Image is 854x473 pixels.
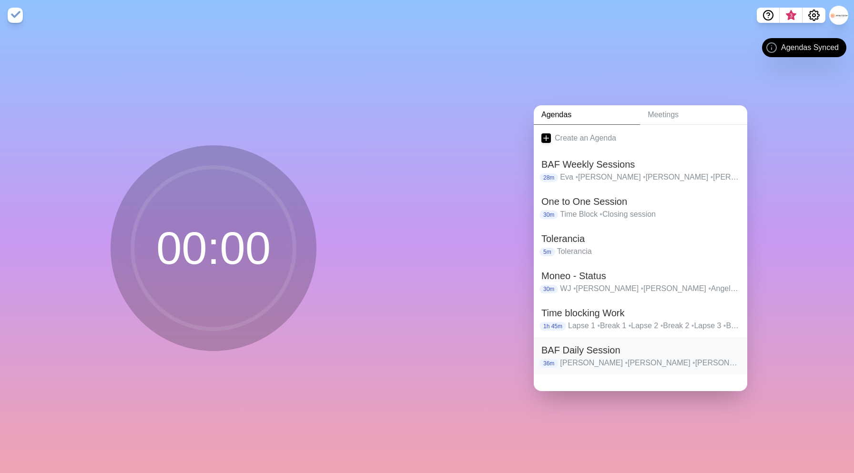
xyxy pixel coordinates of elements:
a: Agendas [534,105,640,125]
p: 30m [539,285,558,293]
p: 1h 45m [539,322,566,331]
p: Eva [PERSON_NAME] [PERSON_NAME] [PERSON_NAME] [PERSON_NAME] [PERSON_NAME] Angel [560,171,740,183]
p: 36m [539,359,558,368]
a: Create an Agenda [534,125,747,151]
h2: BAF Daily Session [541,343,740,357]
a: Meetings [640,105,747,125]
button: Help [757,8,780,23]
span: • [708,284,711,292]
p: Time Block Closing session [560,209,740,220]
span: • [692,359,695,367]
button: Settings [803,8,825,23]
h2: Moneo - Status [541,269,740,283]
span: • [629,322,631,330]
span: Agendas Synced [781,42,839,53]
p: Lapse 1 Break 1 Lapse 2 Break 2 Lapse 3 Break 3 Lapse 4 last Break [568,320,740,332]
button: What’s new [780,8,803,23]
p: 5m [539,248,555,256]
span: • [625,359,628,367]
h2: BAF Weekly Sessions [541,157,740,171]
h2: Tolerancia [541,231,740,246]
span: • [691,322,694,330]
p: WJ [PERSON_NAME] [PERSON_NAME] Angel [PERSON_NAME] [PERSON_NAME] [560,283,740,294]
p: [PERSON_NAME] [PERSON_NAME] [PERSON_NAME] [PERSON_NAME] [PERSON_NAME] [PERSON_NAME] Angel Yako Eva [560,357,740,369]
p: 28m [539,173,558,182]
p: 30m [539,211,558,219]
h2: Time blocking Work [541,306,740,320]
span: • [723,322,726,330]
span: • [643,173,646,181]
span: • [600,210,602,218]
span: • [597,322,600,330]
img: timeblocks logo [8,8,23,23]
span: • [575,173,578,181]
span: 3 [787,12,795,20]
span: • [641,284,644,292]
span: • [573,284,576,292]
h2: One to One Session [541,194,740,209]
span: • [711,173,713,181]
p: Tolerancia [557,246,740,257]
span: • [661,322,663,330]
